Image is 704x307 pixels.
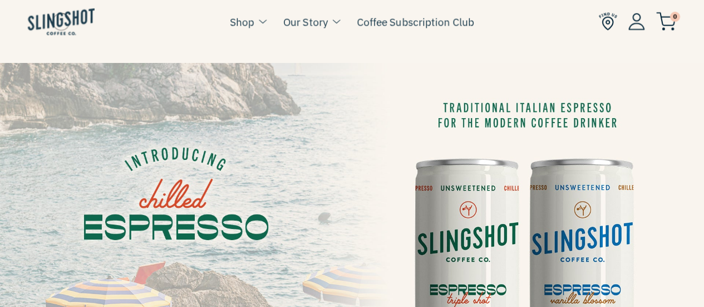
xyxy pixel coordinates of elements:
a: 0 [656,14,676,28]
img: Account [628,13,645,30]
a: Shop [230,13,254,30]
span: 0 [670,12,680,22]
a: Coffee Subscription Club [357,13,474,30]
a: Our Story [283,13,328,30]
img: cart [656,12,676,31]
img: Find Us [599,12,617,31]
